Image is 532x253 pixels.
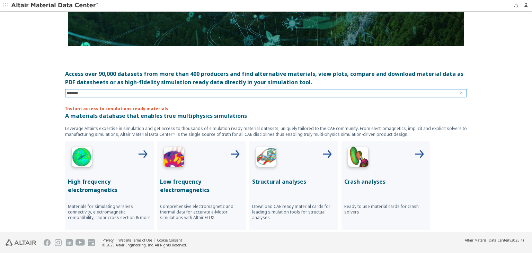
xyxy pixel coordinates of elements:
img: Low Frequency Icon [160,144,188,172]
p: A materials database that enables true multiphysics simulations [65,112,467,120]
img: Structural Analyses Icon [252,144,280,172]
div: Access over 90,000 datasets from more than 400 producers and find alternative materials, view plo... [65,70,467,86]
p: Leverage Altair’s expertise in simulation and get access to thousands of simulation ready materia... [65,125,467,137]
p: High frequency electromagnetics [68,177,151,194]
p: Ready to use material cards for crash solvers [344,204,427,215]
div: (v2025.1) [465,238,524,243]
p: Instant access to simulations ready materials [65,106,467,112]
button: Low Frequency IconLow frequency electromagneticsComprehensive electromagnetic and thermal data fo... [157,141,246,230]
p: Low frequency electromagnetics [160,177,243,194]
p: Download CAE ready material cards for leading simulation tools for structual analyses [252,204,335,220]
img: Altair Engineering [6,239,36,246]
p: Materials for simulating wireless connectivity, electromagnetic compatibility, radar cross sectio... [68,204,151,220]
button: Crash Analyses IconCrash analysesReady to use material cards for crash solvers [342,141,430,230]
a: Privacy [103,238,114,243]
p: Crash analyses [344,177,427,186]
img: Altair Material Data Center [11,2,99,9]
button: Clear text [456,89,467,97]
button: High Frequency IconHigh frequency electromagneticsMaterials for simulating wireless connectivity,... [65,141,154,230]
span: Altair Material Data Center [465,238,508,243]
img: Crash Analyses Icon [344,144,372,172]
button: Structural Analyses IconStructural analysesDownload CAE ready material cards for leading simulati... [249,141,338,230]
a: Cookie Consent [157,238,182,243]
a: Website Terms of Use [118,238,152,243]
img: High Frequency Icon [68,144,96,172]
div: © 2025 Altair Engineering, Inc. All Rights Reserved. [103,243,187,247]
p: Structural analyses [252,177,335,186]
p: Comprehensive electromagnetic and thermal data for accurate e-Motor simulations with Altair FLUX [160,204,243,220]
